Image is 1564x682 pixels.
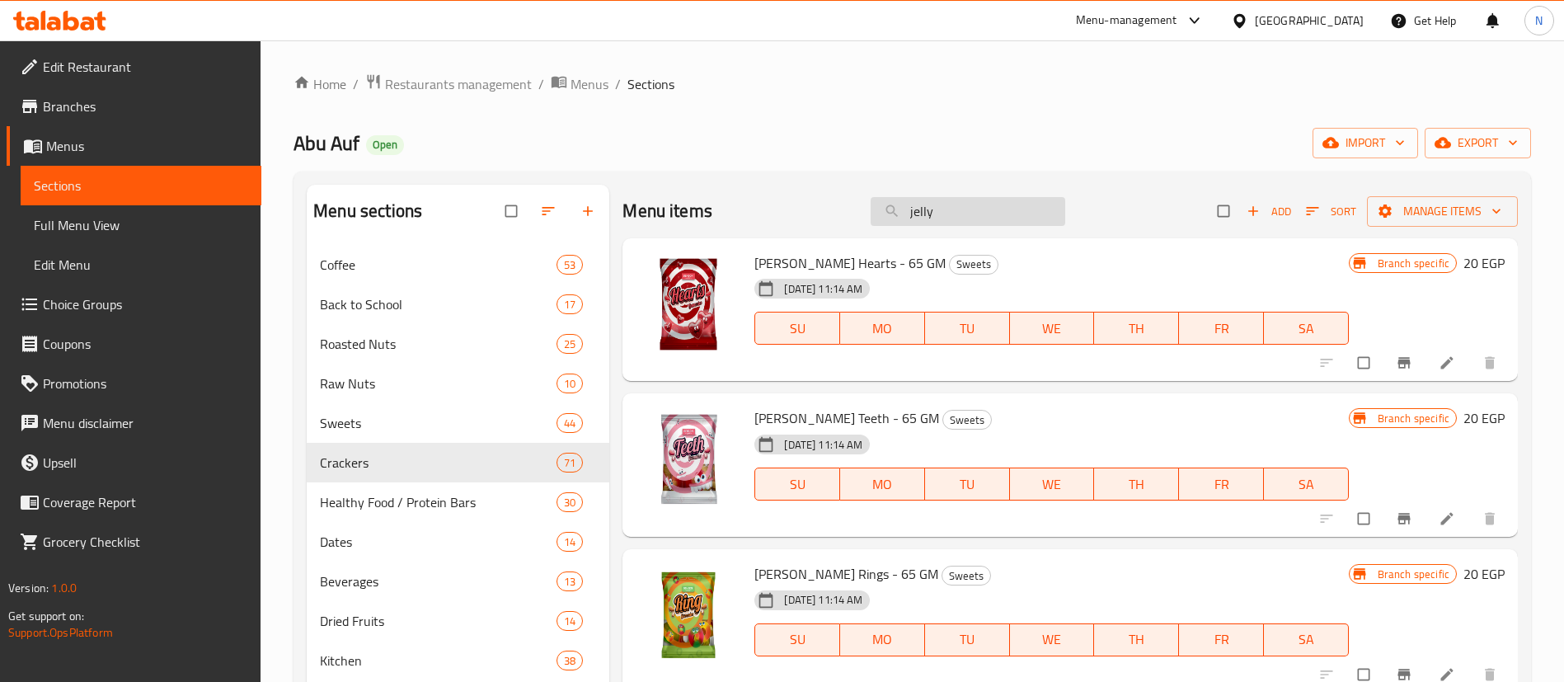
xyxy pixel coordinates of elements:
[1010,623,1095,656] button: WE
[21,205,261,245] a: Full Menu View
[34,215,248,235] span: Full Menu View
[557,294,583,314] div: items
[557,374,583,393] div: items
[557,416,582,431] span: 44
[557,255,583,275] div: items
[307,641,609,680] div: Kitchen38
[320,294,557,314] div: Back to School
[557,534,582,550] span: 14
[1186,473,1257,496] span: FR
[1348,347,1383,379] span: Select to update
[320,651,557,670] span: Kitchen
[932,473,1003,496] span: TU
[365,73,532,95] a: Restaurants management
[1367,196,1518,227] button: Manage items
[313,199,422,223] h2: Menu sections
[557,571,583,591] div: items
[7,324,261,364] a: Coupons
[43,413,248,433] span: Menu disclaimer
[943,411,991,430] span: Sweets
[557,257,582,273] span: 53
[1179,468,1264,501] button: FR
[320,255,557,275] div: Coffee
[1348,503,1383,534] span: Select to update
[21,245,261,285] a: Edit Menu
[762,628,834,651] span: SU
[1208,195,1242,227] span: Select section
[7,285,261,324] a: Choice Groups
[557,495,582,510] span: 30
[636,562,741,668] img: Jelly Benson Rings - 65 GM
[925,623,1010,656] button: TU
[1242,199,1295,224] button: Add
[1017,628,1088,651] span: WE
[636,407,741,512] img: Jelly Benson Teeth - 65 GM
[43,334,248,354] span: Coupons
[7,522,261,562] a: Grocery Checklist
[1472,501,1511,537] button: delete
[320,492,557,512] span: Healthy Food / Protein Bars
[34,255,248,275] span: Edit Menu
[7,403,261,443] a: Menu disclaimer
[385,74,532,94] span: Restaurants management
[557,376,582,392] span: 10
[43,294,248,314] span: Choice Groups
[777,281,869,297] span: [DATE] 11:14 AM
[627,74,674,94] span: Sections
[557,413,583,433] div: items
[762,473,834,496] span: SU
[294,74,346,94] a: Home
[307,601,609,641] div: Dried Fruits14
[307,403,609,443] div: Sweets44
[847,473,918,496] span: MO
[847,317,918,341] span: MO
[353,74,359,94] li: /
[8,577,49,599] span: Version:
[1101,628,1172,651] span: TH
[8,605,84,627] span: Get support on:
[34,176,248,195] span: Sections
[496,195,530,227] span: Select all sections
[1472,345,1511,381] button: delete
[1264,312,1349,345] button: SA
[320,532,557,552] span: Dates
[1186,317,1257,341] span: FR
[636,252,741,357] img: Jelly Benson Hearts - 65 GM
[1179,312,1264,345] button: FR
[1371,411,1456,426] span: Branch specific
[1535,12,1543,30] span: N
[871,197,1065,226] input: search
[1010,312,1095,345] button: WE
[557,453,583,473] div: items
[754,251,946,275] span: [PERSON_NAME] Hearts - 65 GM
[7,126,261,166] a: Menus
[294,73,1531,95] nav: breadcrumb
[1186,628,1257,651] span: FR
[932,628,1003,651] span: TU
[840,468,925,501] button: MO
[320,453,557,473] span: Crackers
[942,567,990,586] span: Sweets
[1371,567,1456,582] span: Branch specific
[777,592,869,608] span: [DATE] 11:14 AM
[7,47,261,87] a: Edit Restaurant
[557,574,582,590] span: 13
[1264,468,1349,501] button: SA
[1302,199,1360,224] button: Sort
[557,492,583,512] div: items
[320,571,557,591] span: Beverages
[1463,407,1505,430] h6: 20 EGP
[320,413,557,433] span: Sweets
[949,255,998,275] div: Sweets
[847,628,918,651] span: MO
[932,317,1003,341] span: TU
[8,622,113,643] a: Support.OpsPlatform
[307,364,609,403] div: Raw Nuts10
[320,611,557,631] span: Dried Fruits
[320,334,557,354] span: Roasted Nuts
